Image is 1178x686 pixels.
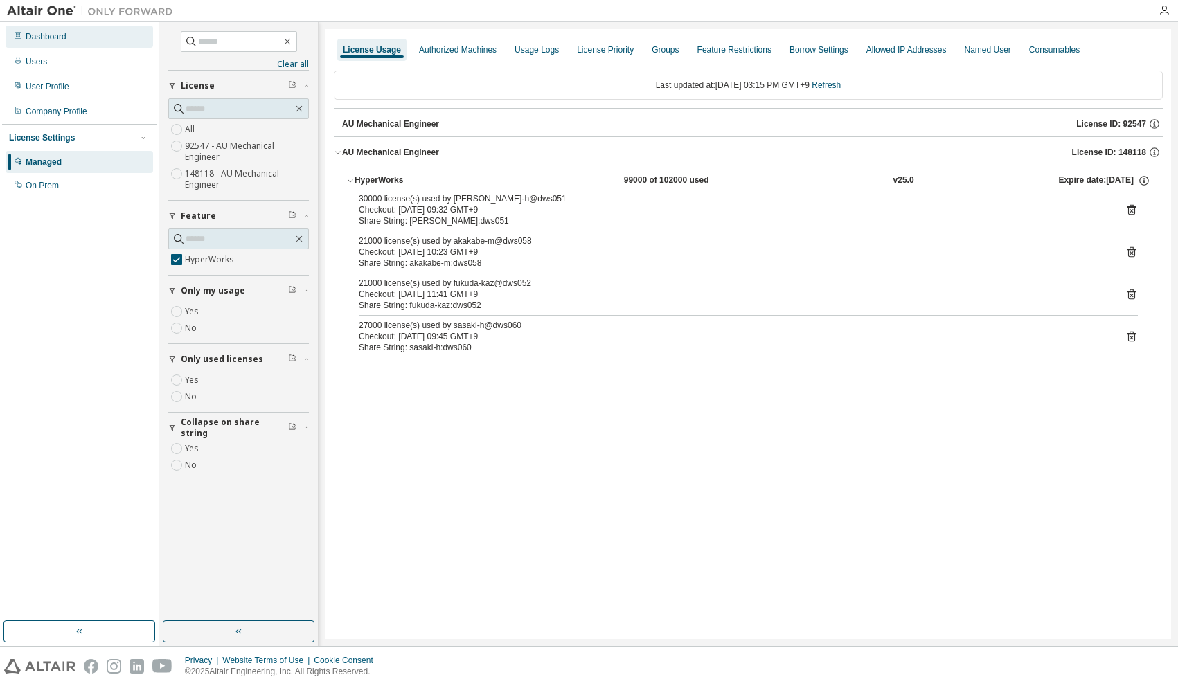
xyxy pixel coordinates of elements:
[168,201,309,231] button: Feature
[185,666,382,678] p: © 2025 Altair Engineering, Inc. All Rights Reserved.
[288,422,296,433] span: Clear filter
[168,71,309,101] button: License
[334,71,1163,100] div: Last updated at: [DATE] 03:15 PM GMT+9
[4,659,75,674] img: altair_logo.svg
[1076,118,1146,129] span: License ID: 92547
[355,174,479,187] div: HyperWorks
[222,655,314,666] div: Website Terms of Use
[359,258,1105,269] div: Share String: akakabe-m:dws058
[185,251,237,268] label: HyperWorks
[168,276,309,306] button: Only my usage
[9,132,75,143] div: License Settings
[152,659,172,674] img: youtube.svg
[181,80,215,91] span: License
[185,457,199,473] label: No
[789,44,848,55] div: Borrow Settings
[697,44,771,55] div: Feature Restrictions
[168,59,309,70] a: Clear all
[185,440,202,457] label: Yes
[185,655,222,666] div: Privacy
[812,80,841,90] a: Refresh
[893,174,914,187] div: v25.0
[185,320,199,336] label: No
[359,320,1105,331] div: 27000 license(s) used by sasaki-h@dws060
[26,81,69,92] div: User Profile
[185,388,199,405] label: No
[346,165,1150,196] button: HyperWorks99000 of 102000 usedv25.0Expire date:[DATE]
[181,285,245,296] span: Only my usage
[26,180,59,191] div: On Prem
[359,342,1105,353] div: Share String: sasaki-h:dws060
[334,137,1163,168] button: AU Mechanical EngineerLicense ID: 148118
[419,44,497,55] div: Authorized Machines
[1058,174,1150,187] div: Expire date: [DATE]
[288,285,296,296] span: Clear filter
[7,4,180,18] img: Altair One
[288,354,296,365] span: Clear filter
[288,80,296,91] span: Clear filter
[185,121,197,138] label: All
[26,31,66,42] div: Dashboard
[577,44,634,55] div: License Priority
[26,106,87,117] div: Company Profile
[26,56,47,67] div: Users
[515,44,559,55] div: Usage Logs
[964,44,1010,55] div: Named User
[288,210,296,222] span: Clear filter
[1072,147,1146,158] span: License ID: 148118
[185,138,309,165] label: 92547 - AU Mechanical Engineer
[168,344,309,374] button: Only used licenses
[359,246,1105,258] div: Checkout: [DATE] 10:23 GMT+9
[84,659,98,674] img: facebook.svg
[185,372,202,388] label: Yes
[107,659,121,674] img: instagram.svg
[181,354,263,365] span: Only used licenses
[342,147,439,158] div: AU Mechanical Engineer
[866,44,947,55] div: Allowed IP Addresses
[181,417,288,439] span: Collapse on share string
[185,165,309,193] label: 148118 - AU Mechanical Engineer
[359,204,1105,215] div: Checkout: [DATE] 09:32 GMT+9
[359,278,1105,289] div: 21000 license(s) used by fukuda-kaz@dws052
[359,193,1105,204] div: 30000 license(s) used by [PERSON_NAME]-h@dws051
[314,655,381,666] div: Cookie Consent
[342,109,1163,139] button: AU Mechanical EngineerLicense ID: 92547
[359,235,1105,246] div: 21000 license(s) used by akakabe-m@dws058
[342,118,439,129] div: AU Mechanical Engineer
[359,289,1105,300] div: Checkout: [DATE] 11:41 GMT+9
[652,44,679,55] div: Groups
[181,210,216,222] span: Feature
[343,44,401,55] div: License Usage
[185,303,202,320] label: Yes
[359,300,1105,311] div: Share String: fukuda-kaz:dws052
[624,174,749,187] div: 99000 of 102000 used
[26,156,62,168] div: Managed
[359,331,1105,342] div: Checkout: [DATE] 09:45 GMT+9
[168,413,309,443] button: Collapse on share string
[130,659,144,674] img: linkedin.svg
[359,215,1105,226] div: Share String: [PERSON_NAME]:dws051
[1029,44,1080,55] div: Consumables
